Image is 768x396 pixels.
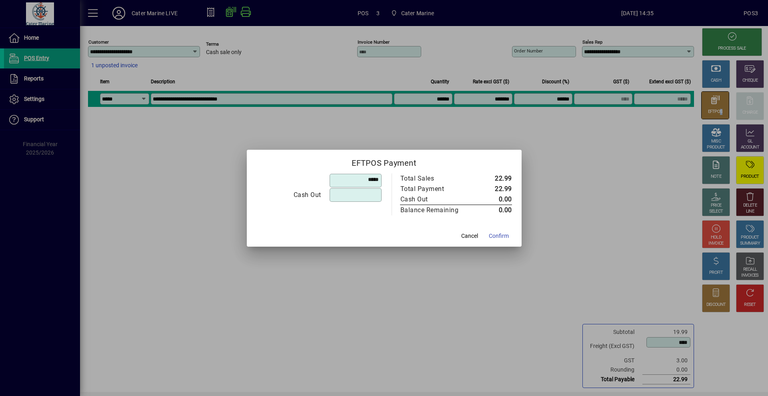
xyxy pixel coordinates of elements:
[247,150,522,173] h2: EFTPOS Payment
[461,232,478,240] span: Cancel
[476,194,512,205] td: 0.00
[486,229,512,243] button: Confirm
[400,184,476,194] td: Total Payment
[400,205,468,215] div: Balance Remaining
[457,229,482,243] button: Cancel
[489,232,509,240] span: Confirm
[400,195,468,204] div: Cash Out
[400,173,476,184] td: Total Sales
[476,205,512,215] td: 0.00
[476,184,512,194] td: 22.99
[476,173,512,184] td: 22.99
[257,190,321,200] div: Cash Out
